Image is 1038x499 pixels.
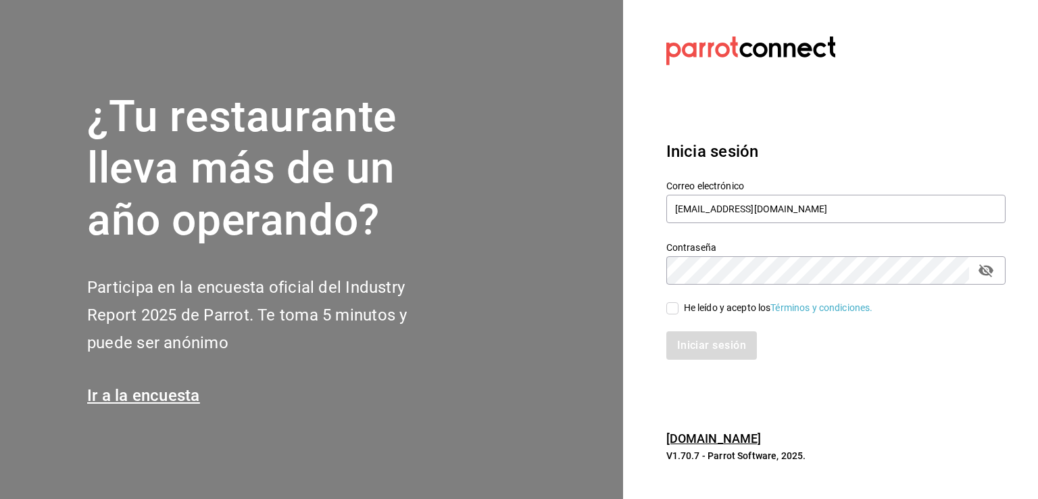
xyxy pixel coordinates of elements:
[666,449,1006,462] p: V1.70.7 - Parrot Software, 2025.
[770,302,872,313] a: Términos y condiciones.
[87,91,452,247] h1: ¿Tu restaurante lleva más de un año operando?
[666,181,1006,190] label: Correo electrónico
[974,259,997,282] button: passwordField
[666,242,1006,252] label: Contraseña
[666,195,1006,223] input: Ingresa tu correo electrónico
[684,301,873,315] div: He leído y acepto los
[666,431,762,446] a: [DOMAIN_NAME]
[666,139,1006,164] h3: Inicia sesión
[87,274,452,356] h2: Participa en la encuesta oficial del Industry Report 2025 de Parrot. Te toma 5 minutos y puede se...
[87,386,200,405] a: Ir a la encuesta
